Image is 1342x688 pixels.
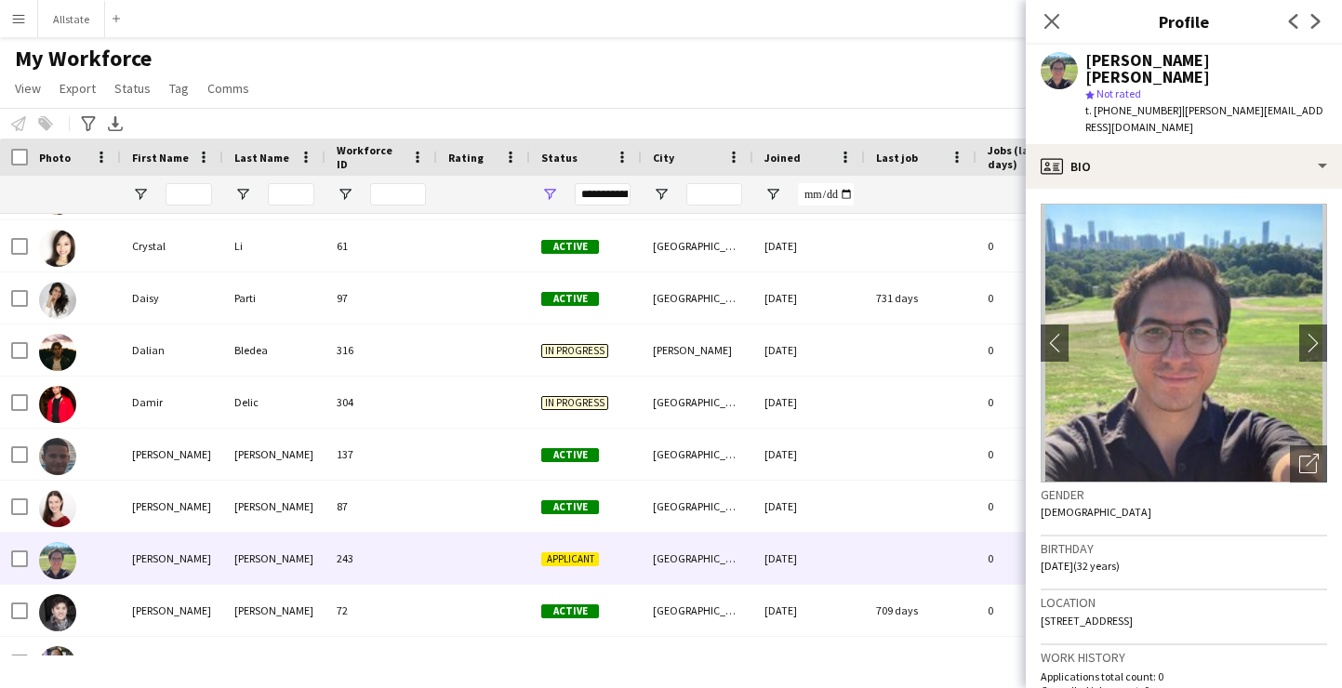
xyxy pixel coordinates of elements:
[223,481,326,532] div: [PERSON_NAME]
[1041,669,1327,683] p: Applications total count: 0
[977,429,1097,480] div: 0
[977,377,1097,428] div: 0
[977,637,1097,688] div: 0
[132,151,189,165] span: First Name
[223,272,326,324] div: Parti
[121,637,223,688] div: [PERSON_NAME]
[753,272,865,324] div: [DATE]
[753,220,865,271] div: [DATE]
[39,646,76,683] img: Daniela Tomotani
[15,80,41,97] span: View
[107,76,158,100] a: Status
[268,183,314,205] input: Last Name Filter Input
[753,481,865,532] div: [DATE]
[223,585,326,636] div: [PERSON_NAME]
[39,334,76,371] img: Dalian Bledea
[977,324,1097,376] div: 0
[39,490,76,527] img: Dana Lawrence
[337,143,404,171] span: Workforce ID
[753,324,865,376] div: [DATE]
[1026,9,1342,33] h3: Profile
[1041,649,1327,666] h3: Work history
[39,230,76,267] img: Crystal Li
[541,604,599,618] span: Active
[865,272,977,324] div: 731 days
[642,220,753,271] div: [GEOGRAPHIC_DATA]
[541,500,599,514] span: Active
[1041,594,1327,611] h3: Location
[1041,505,1151,519] span: [DEMOGRAPHIC_DATA]
[326,637,437,688] div: 289
[541,448,599,462] span: Active
[223,429,326,480] div: [PERSON_NAME]
[370,183,426,205] input: Workforce ID Filter Input
[223,377,326,428] div: Delic
[39,438,76,475] img: Damon Streuber
[326,481,437,532] div: 87
[541,292,599,306] span: Active
[642,585,753,636] div: [GEOGRAPHIC_DATA]
[337,186,353,203] button: Open Filter Menu
[326,220,437,271] div: 61
[38,1,105,37] button: Allstate
[653,186,670,203] button: Open Filter Menu
[1041,204,1327,483] img: Crew avatar or photo
[977,272,1097,324] div: 0
[121,533,223,584] div: [PERSON_NAME]
[753,533,865,584] div: [DATE]
[642,272,753,324] div: [GEOGRAPHIC_DATA]
[1290,445,1327,483] div: Open photos pop-in
[541,186,558,203] button: Open Filter Menu
[653,151,674,165] span: City
[207,80,249,97] span: Comms
[326,429,437,480] div: 137
[1041,614,1133,628] span: [STREET_ADDRESS]
[1041,559,1120,573] span: [DATE] (32 years)
[52,76,103,100] a: Export
[223,220,326,271] div: Li
[121,324,223,376] div: Dalian
[234,151,289,165] span: Last Name
[541,240,599,254] span: Active
[1041,486,1327,503] h3: Gender
[169,80,189,97] span: Tag
[753,377,865,428] div: [DATE]
[977,481,1097,532] div: 0
[642,637,753,688] div: [GEOGRAPHIC_DATA]
[104,112,126,135] app-action-btn: Export XLSX
[541,552,599,566] span: Applicant
[753,585,865,636] div: [DATE]
[326,533,437,584] div: 243
[977,220,1097,271] div: 0
[223,637,326,688] div: Tomotani
[541,344,608,358] span: In progress
[1085,52,1327,86] div: [PERSON_NAME] [PERSON_NAME]
[326,377,437,428] div: 304
[39,151,71,165] span: Photo
[642,429,753,480] div: [GEOGRAPHIC_DATA]
[1041,540,1327,557] h3: Birthday
[541,396,608,410] span: In progress
[121,585,223,636] div: [PERSON_NAME]
[162,76,196,100] a: Tag
[988,143,1064,171] span: Jobs (last 90 days)
[642,533,753,584] div: [GEOGRAPHIC_DATA]
[642,481,753,532] div: [GEOGRAPHIC_DATA]
[39,594,76,631] img: Daniel Wang
[121,272,223,324] div: Daisy
[326,585,437,636] div: 72
[326,324,437,376] div: 316
[798,183,854,205] input: Joined Filter Input
[764,151,801,165] span: Joined
[121,220,223,271] div: Crystal
[39,542,76,579] img: Daniel Sanchez Huerta
[114,80,151,97] span: Status
[166,183,212,205] input: First Name Filter Input
[642,377,753,428] div: [GEOGRAPHIC_DATA]
[865,585,977,636] div: 709 days
[60,80,96,97] span: Export
[223,324,326,376] div: Bledea
[200,76,257,100] a: Comms
[642,324,753,376] div: [PERSON_NAME]
[686,183,742,205] input: City Filter Input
